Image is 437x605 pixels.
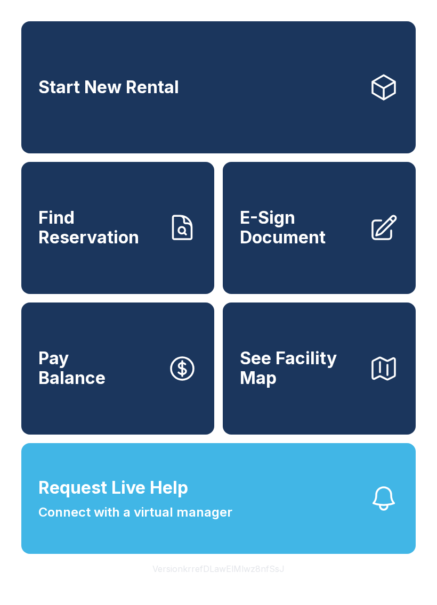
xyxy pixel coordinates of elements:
span: Connect with a virtual manager [38,503,232,522]
a: Find Reservation [21,162,214,294]
button: Request Live HelpConnect with a virtual manager [21,443,416,554]
span: Start New Rental [38,78,179,97]
span: Find Reservation [38,208,159,247]
span: See Facility Map [240,349,360,388]
a: Start New Rental [21,21,416,153]
span: E-Sign Document [240,208,360,247]
a: E-Sign Document [223,162,416,294]
span: Request Live Help [38,475,188,501]
span: Pay Balance [38,349,106,388]
button: PayBalance [21,302,214,435]
button: VersionkrrefDLawElMlwz8nfSsJ [144,554,293,584]
button: See Facility Map [223,302,416,435]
